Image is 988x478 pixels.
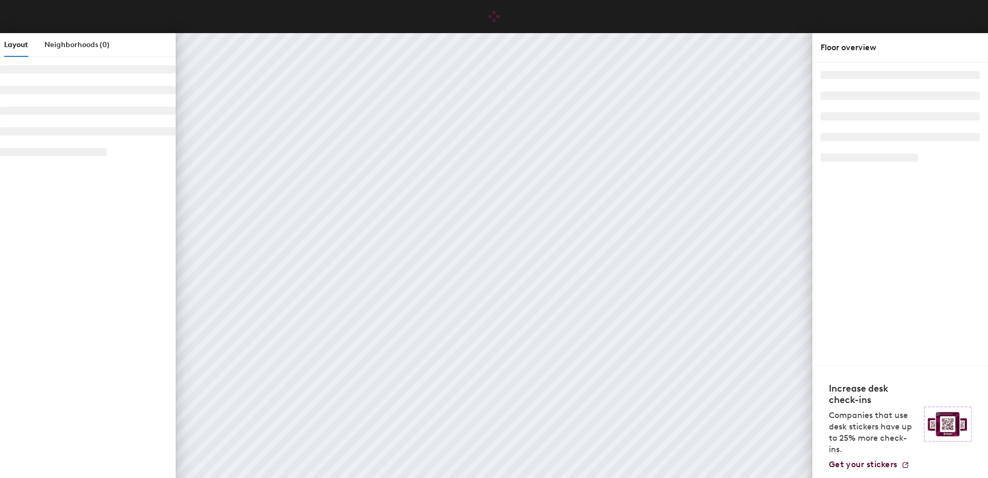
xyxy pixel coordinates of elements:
[44,40,110,49] span: Neighborhoods (0)
[829,459,909,470] a: Get your stickers
[829,410,918,455] p: Companies that use desk stickers have up to 25% more check-ins.
[829,383,918,406] h4: Increase desk check-ins
[821,41,980,54] div: Floor overview
[4,40,28,49] span: Layout
[924,407,971,442] img: Sticker logo
[829,459,897,469] span: Get your stickers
